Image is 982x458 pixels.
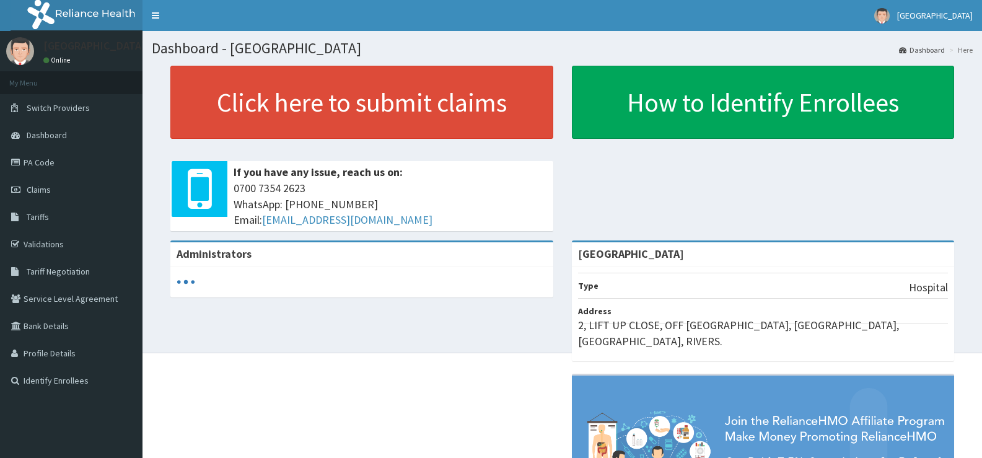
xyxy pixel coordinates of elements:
p: 2, LIFT UP CLOSE, OFF [GEOGRAPHIC_DATA], [GEOGRAPHIC_DATA], [GEOGRAPHIC_DATA], RIVERS. [578,317,949,349]
span: Claims [27,184,51,195]
img: User Image [6,37,34,65]
a: [EMAIL_ADDRESS][DOMAIN_NAME] [262,213,432,227]
span: 0700 7354 2623 WhatsApp: [PHONE_NUMBER] Email: [234,180,547,228]
span: Dashboard [27,130,67,141]
span: [GEOGRAPHIC_DATA] [897,10,973,21]
a: How to Identify Enrollees [572,66,955,139]
strong: [GEOGRAPHIC_DATA] [578,247,684,261]
p: Hospital [909,280,948,296]
span: Tariffs [27,211,49,222]
a: Click here to submit claims [170,66,553,139]
b: Address [578,306,612,317]
a: Online [43,56,73,64]
img: User Image [874,8,890,24]
b: If you have any issue, reach us on: [234,165,403,179]
li: Here [946,45,973,55]
b: Type [578,280,598,291]
span: Tariff Negotiation [27,266,90,277]
p: [GEOGRAPHIC_DATA] [43,40,146,51]
a: Dashboard [899,45,945,55]
span: Switch Providers [27,102,90,113]
b: Administrators [177,247,252,261]
h1: Dashboard - [GEOGRAPHIC_DATA] [152,40,973,56]
svg: audio-loading [177,273,195,291]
